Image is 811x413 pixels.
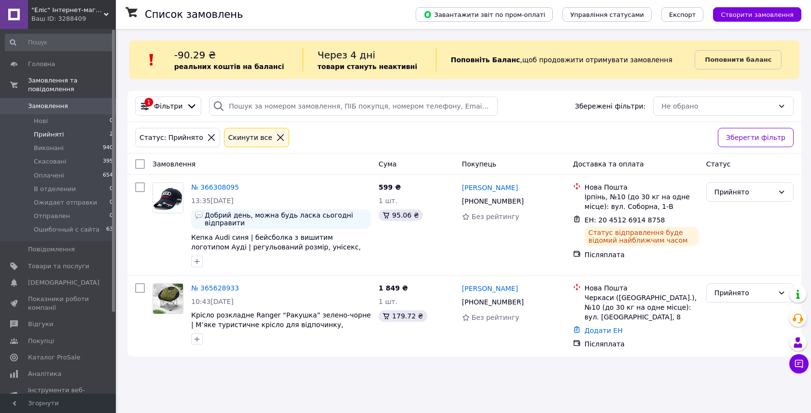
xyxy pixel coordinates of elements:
input: Пошук за номером замовлення, ПІБ покупця, номером телефону, Email, номером накладної [209,96,497,116]
span: Відгуки [28,320,53,329]
span: Cума [378,160,396,168]
span: 654 [103,171,113,180]
div: Статус відправлення буде відомий найближчим часом [585,227,699,246]
span: Ошибочный с сайта [34,225,99,234]
span: ЕН: 20 4512 6914 8758 [585,216,665,224]
span: Без рейтингу [472,213,519,220]
span: Скасовані [34,157,67,166]
div: Ірпінь, №10 (до 30 кг на одне місце): вул. Соборна, 1-В [585,192,699,211]
div: Статус: Прийнято [138,132,205,143]
button: Експорт [661,7,704,22]
div: Cкинути все [226,132,274,143]
span: 1 849 ₴ [378,284,408,292]
span: 0 [110,212,113,220]
span: 599 ₴ [378,183,401,191]
div: Післяплата [585,339,699,349]
div: Не обрано [661,101,774,111]
span: Без рейтингу [472,314,519,321]
button: Управління статусами [562,7,652,22]
span: Виконані [34,144,64,152]
span: Прийняті [34,130,64,139]
span: В отделении [34,185,76,193]
span: Експорт [669,11,696,18]
span: Показники роботи компанії [28,295,89,312]
input: Пошук [5,34,114,51]
span: 63 [106,225,113,234]
span: Замовлення [28,102,68,110]
div: 95.06 ₴ [378,209,422,221]
div: [PHONE_NUMBER] [460,295,526,309]
div: Прийнято [714,288,774,298]
span: 0 [110,185,113,193]
span: 395 [103,157,113,166]
button: Чат з покупцем [789,354,809,373]
a: № 366308095 [191,183,239,191]
b: товари стануть неактивні [318,63,418,70]
span: "Еліс" Інтернет-магазин [31,6,104,14]
a: Додати ЕН [585,327,623,334]
span: Фільтри [154,101,182,111]
span: Замовлення та повідомлення [28,76,116,94]
span: Завантажити звіт по пром-оплаті [423,10,545,19]
a: Поповнити баланс [695,50,782,69]
span: Створити замовлення [721,11,794,18]
a: [PERSON_NAME] [462,284,518,293]
span: Оплачені [34,171,64,180]
a: Крісло розкладне Ranger “Ракушка” зелено-чорне | М’яке туристичне крісло для відпочинку, риболовл... [191,311,371,338]
span: -90.29 ₴ [174,49,216,61]
a: № 365628933 [191,284,239,292]
span: 940 [103,144,113,152]
span: Покупці [28,337,54,345]
div: Черкаси ([GEOGRAPHIC_DATA].), №10 (до 30 кг на одне місце): вул. [GEOGRAPHIC_DATA], 8 [585,293,699,322]
b: Поповнити баланс [705,56,771,63]
span: 10:43[DATE] [191,298,234,305]
span: Доставка та оплата [573,160,644,168]
span: Інструменти веб-майстра та SEO [28,386,89,403]
button: Завантажити звіт по пром-оплаті [416,7,553,22]
span: 0 [110,198,113,207]
div: Ваш ID: 3288409 [31,14,116,23]
img: Фото товару [153,183,183,213]
span: Головна [28,60,55,69]
div: 179.72 ₴ [378,310,427,322]
div: Прийнято [714,187,774,197]
div: Нова Пошта [585,182,699,192]
span: Ожидает отправки [34,198,97,207]
a: [PERSON_NAME] [462,183,518,193]
span: Статус [706,160,731,168]
span: 0 [110,117,113,125]
span: [DEMOGRAPHIC_DATA] [28,278,99,287]
b: реальних коштів на балансі [174,63,284,70]
img: :exclamation: [144,53,159,67]
span: Повідомлення [28,245,75,254]
span: Через 4 дні [318,49,376,61]
span: Товари та послуги [28,262,89,271]
a: Кепка Audi синя | бейсболка з вишитим логотипом Ауді | регульований розмір, унісекс, 100 % бавовна [191,234,361,261]
span: Збережені фільтри: [575,101,645,111]
button: Зберегти фільтр [718,128,794,147]
div: , щоб продовжити отримувати замовлення [436,48,695,71]
span: 1 шт. [378,298,397,305]
h1: Список замовлень [145,9,243,20]
span: Отправлен [34,212,70,220]
div: [PHONE_NUMBER] [460,194,526,208]
div: Післяплата [585,250,699,260]
a: Створити замовлення [703,10,801,18]
span: Каталог ProSale [28,353,80,362]
button: Створити замовлення [713,7,801,22]
span: Зберегти фільтр [726,132,785,143]
span: 2 [110,130,113,139]
span: Нові [34,117,48,125]
span: Управління статусами [570,11,644,18]
span: Добрий день, можна будь ласка сьогодні відправити [205,211,367,227]
b: Поповніть Баланс [451,56,520,64]
span: 13:35[DATE] [191,197,234,205]
img: Фото товару [153,284,183,314]
span: Покупець [462,160,496,168]
span: Замовлення [153,160,196,168]
img: :speech_balloon: [195,211,203,219]
div: Нова Пошта [585,283,699,293]
span: 1 шт. [378,197,397,205]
